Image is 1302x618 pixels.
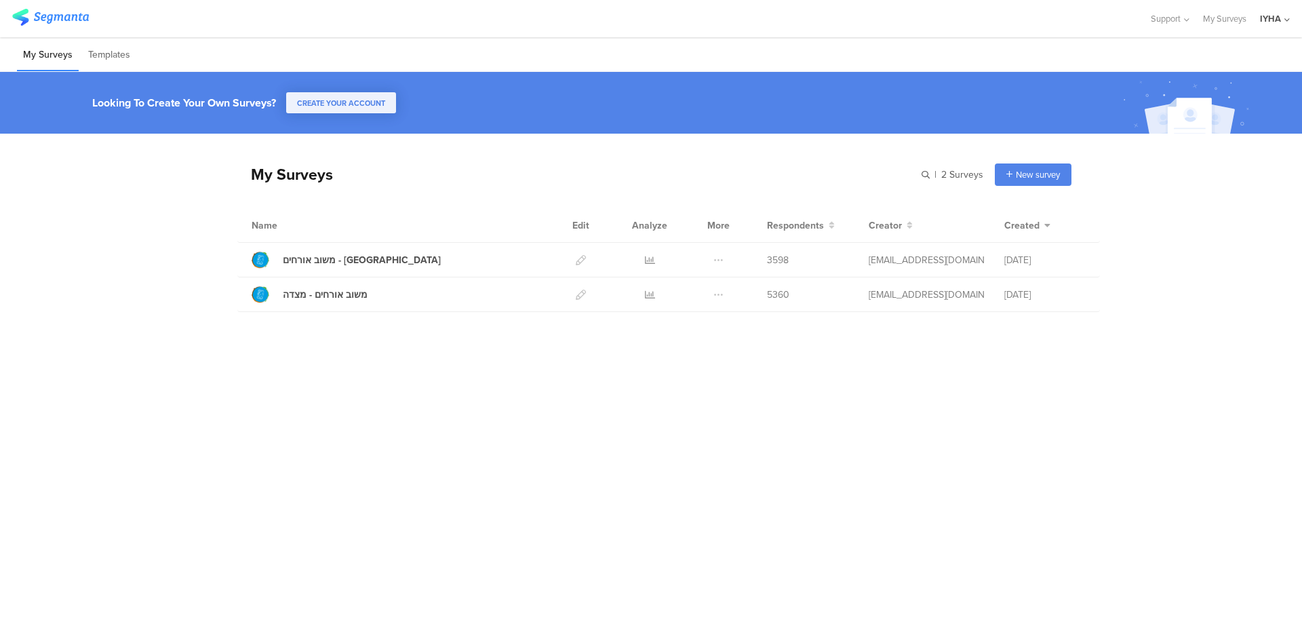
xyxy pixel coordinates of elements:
[767,288,789,302] span: 5360
[1151,12,1181,25] span: Support
[252,251,441,269] a: משוב אורחים - [GEOGRAPHIC_DATA]
[82,39,136,71] li: Templates
[286,92,396,113] button: CREATE YOUR ACCOUNT
[1260,12,1281,25] div: IYHA
[566,208,595,242] div: Edit
[283,253,441,267] div: משוב אורחים - עין גדי
[1004,218,1040,233] span: Created
[252,218,333,233] div: Name
[297,98,385,109] span: CREATE YOUR ACCOUNT
[869,253,984,267] div: ofir@iyha.org.il
[1004,253,1086,267] div: [DATE]
[1016,168,1060,181] span: New survey
[767,218,824,233] span: Respondents
[17,39,79,71] li: My Surveys
[629,208,670,242] div: Analyze
[252,286,368,303] a: משוב אורחים - מצדה
[1004,288,1086,302] div: [DATE]
[767,218,835,233] button: Respondents
[92,95,276,111] div: Looking To Create Your Own Surveys?
[767,253,789,267] span: 3598
[704,208,733,242] div: More
[1118,76,1258,138] img: create_account_image.svg
[283,288,368,302] div: משוב אורחים - מצדה
[869,288,984,302] div: ofir@iyha.org.il
[941,168,983,182] span: 2 Surveys
[869,218,902,233] span: Creator
[869,218,913,233] button: Creator
[12,9,89,26] img: segmanta logo
[932,168,939,182] span: |
[237,163,333,186] div: My Surveys
[1004,218,1050,233] button: Created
